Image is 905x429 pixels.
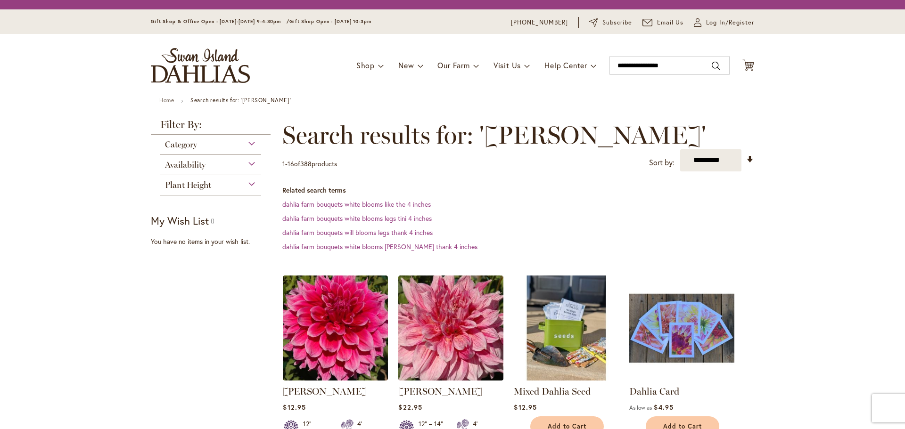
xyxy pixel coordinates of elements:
span: Subscribe [602,18,632,27]
img: Mixed Dahlia Seed [514,275,619,380]
a: [PERSON_NAME] [398,386,482,397]
span: Shop [356,60,375,70]
a: Dahlia Card [629,386,679,397]
span: Gift Shop & Office Open - [DATE]-[DATE] 9-4:30pm / [151,18,289,24]
span: 1 [282,159,285,168]
dt: Related search terms [282,186,754,195]
span: Email Us [657,18,684,27]
a: Email Us [642,18,684,27]
a: Home [159,97,174,104]
a: Subscribe [589,18,632,27]
button: Search [712,58,720,73]
span: New [398,60,414,70]
span: Category [165,139,197,150]
strong: My Wish List [151,214,209,227]
a: Log In/Register [694,18,754,27]
span: $12.95 [514,403,536,412]
a: Mixed Dahlia Seed [514,373,619,382]
span: 16 [288,159,294,168]
div: You have no items in your wish list. [151,237,277,246]
span: $12.95 [283,403,305,412]
span: $4.95 [654,403,673,412]
span: Search results for: '[PERSON_NAME]' [282,121,706,149]
img: EMORY PAUL [283,275,388,380]
span: Help Center [544,60,587,70]
img: MAKI [398,275,503,380]
label: Sort by: [649,154,675,171]
span: Visit Us [494,60,521,70]
span: Availability [165,160,206,170]
p: - of products [282,156,337,171]
strong: Search results for: '[PERSON_NAME]' [190,97,291,104]
strong: Filter By: [151,120,271,135]
a: EMORY PAUL [283,373,388,382]
a: dahlia farm bouquets white blooms like the 4 inches [282,200,431,209]
a: MAKI [398,373,503,382]
span: Gift Shop Open - [DATE] 10-3pm [289,18,371,24]
a: store logo [151,48,250,83]
a: dahlia farm bouquets will blooms legs thank 4 inches [282,228,433,237]
a: Group shot of Dahlia Cards [629,373,734,382]
a: Mixed Dahlia Seed [514,386,591,397]
a: [PERSON_NAME] [283,386,367,397]
a: dahlia farm bouquets white blooms legs tini 4 inches [282,214,432,223]
img: Group shot of Dahlia Cards [629,275,734,380]
span: $22.95 [398,403,422,412]
span: 388 [300,159,312,168]
a: dahlia farm bouquets white blooms [PERSON_NAME] thank 4 inches [282,242,477,251]
span: As low as [629,404,652,411]
span: Our Farm [437,60,469,70]
span: Log In/Register [706,18,754,27]
span: Plant Height [165,180,211,190]
a: [PHONE_NUMBER] [511,18,568,27]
